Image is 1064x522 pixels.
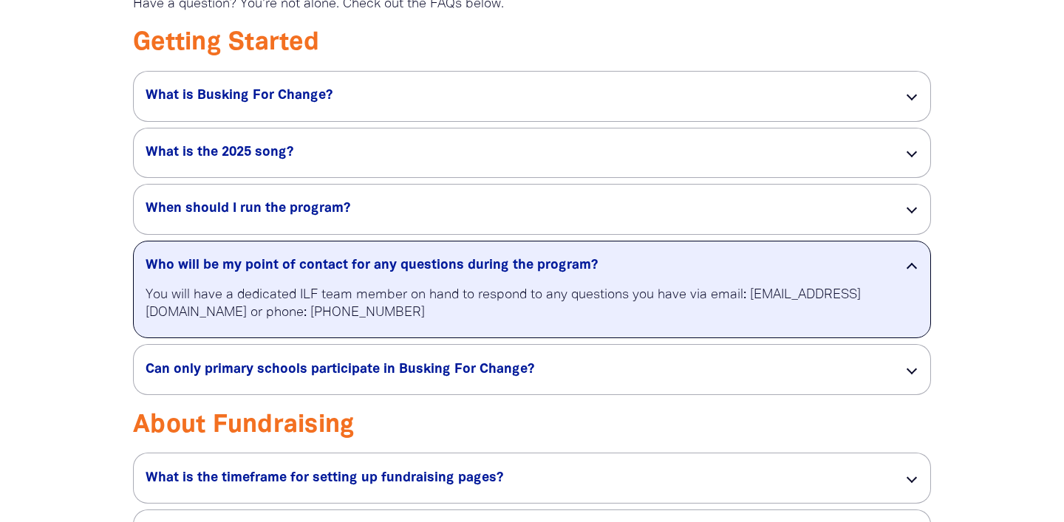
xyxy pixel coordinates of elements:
h5: What is the timeframe for setting up fundraising pages? [146,470,880,487]
h5: When should I run the program? [146,200,880,218]
h5: Can only primary schools participate in Busking For Change? [146,361,880,379]
h5: What is Busking For Change? [146,87,880,105]
p: You will have a dedicated ILF team member on hand to respond to any questions you have via email:... [146,286,918,322]
span: Getting Started [133,32,319,55]
h5: What is the 2025 song? [146,144,880,162]
h5: Who will be my point of contact for any questions during the program? [146,257,880,275]
span: About Fundraising [133,414,355,437]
